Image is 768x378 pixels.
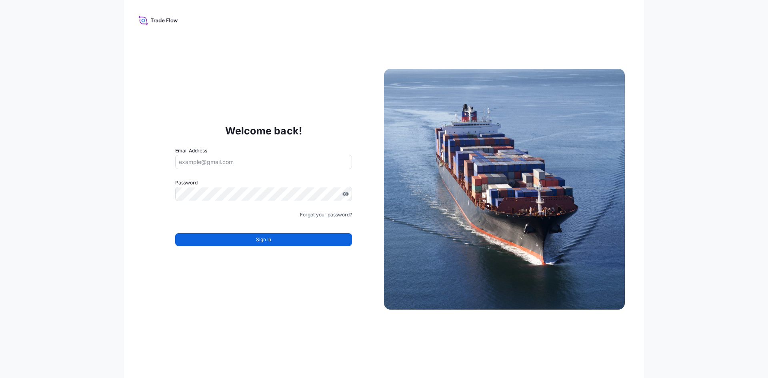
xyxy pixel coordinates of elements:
img: Ship illustration [384,69,625,310]
span: Sign In [256,236,271,244]
input: example@gmail.com [175,155,352,169]
label: Password [175,179,352,187]
a: Forgot your password? [300,211,352,219]
button: Show password [342,191,349,197]
button: Sign In [175,233,352,246]
p: Welcome back! [225,124,302,137]
label: Email Address [175,147,207,155]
